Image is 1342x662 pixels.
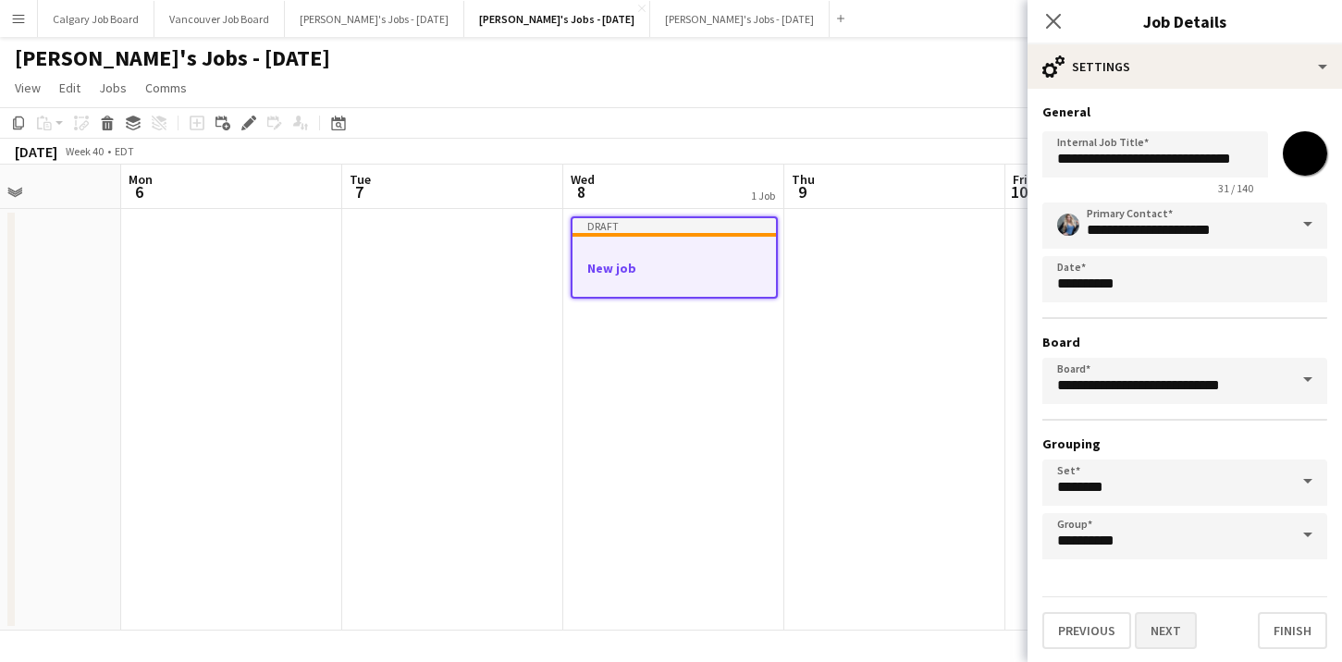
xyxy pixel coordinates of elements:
h3: New job [573,260,776,276]
button: Finish [1258,612,1327,649]
span: Thu [792,171,815,188]
button: [PERSON_NAME]'s Jobs - [DATE] [464,1,650,37]
span: 10 [1010,181,1028,202]
a: View [7,76,48,100]
h3: Grouping [1042,435,1327,452]
a: Jobs [92,76,134,100]
span: Wed [571,171,595,188]
span: Jobs [99,80,127,96]
span: 9 [789,181,815,202]
button: [PERSON_NAME]'s Jobs - [DATE] [285,1,464,37]
span: Edit [59,80,80,96]
div: [DATE] [15,142,57,161]
span: View [15,80,41,96]
span: Comms [145,80,187,96]
app-job-card: DraftNew job [571,216,778,299]
span: Mon [129,171,153,188]
span: 6 [126,181,153,202]
span: Week 40 [61,144,107,158]
span: 8 [568,181,595,202]
a: Edit [52,76,88,100]
button: Previous [1042,612,1131,649]
h1: [PERSON_NAME]'s Jobs - [DATE] [15,44,330,72]
span: Fri [1013,171,1028,188]
div: EDT [115,144,134,158]
button: Vancouver Job Board [154,1,285,37]
span: Tue [350,171,371,188]
div: 1 Job [751,189,775,202]
h3: Job Details [1028,9,1342,33]
div: Settings [1028,44,1342,89]
button: Calgary Job Board [38,1,154,37]
span: 31 / 140 [1203,181,1268,195]
div: Draft [573,218,776,233]
a: Comms [138,76,194,100]
button: [PERSON_NAME]'s Jobs - [DATE] [650,1,830,37]
button: Next [1135,612,1197,649]
h3: General [1042,104,1327,120]
h3: Board [1042,334,1327,350]
span: 7 [347,181,371,202]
